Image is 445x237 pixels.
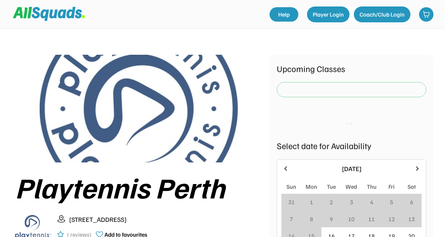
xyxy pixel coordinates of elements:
[286,182,296,191] div: Sun
[15,171,262,203] div: Playtennis Perth
[327,182,336,191] div: Tue
[354,6,410,22] button: Coach/Club Login
[346,182,357,191] div: Wed
[310,198,313,206] div: 1
[350,198,353,206] div: 3
[40,55,238,162] img: playtennis%20blue%20logo%204.jpg
[69,215,262,224] div: [STREET_ADDRESS]
[306,182,317,191] div: Mon
[388,182,395,191] div: Fri
[290,215,293,223] div: 7
[367,182,377,191] div: Thu
[408,182,416,191] div: Sat
[294,164,409,174] div: [DATE]
[310,215,313,223] div: 8
[307,6,350,22] button: Player Login
[408,215,415,223] div: 13
[330,198,333,206] div: 2
[270,7,298,22] a: Help
[277,62,426,75] div: Upcoming Classes
[13,7,85,21] img: Squad%20Logo.svg
[368,215,375,223] div: 11
[410,198,413,206] div: 6
[330,215,333,223] div: 9
[423,11,430,18] img: shopping-cart-01%20%281%29.svg
[288,198,295,206] div: 31
[390,198,393,206] div: 5
[277,139,426,152] div: Select date for Availability
[348,215,355,223] div: 10
[370,198,373,206] div: 4
[388,215,395,223] div: 12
